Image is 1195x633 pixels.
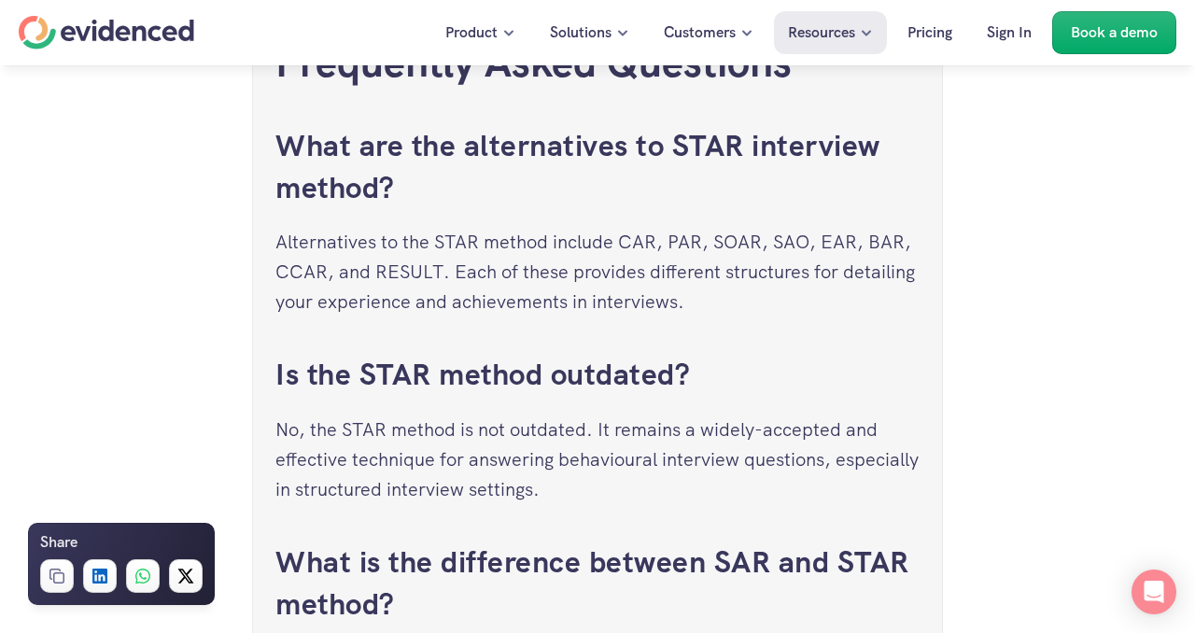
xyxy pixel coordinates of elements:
p: Product [445,21,498,45]
p: Resources [788,21,855,45]
a: Book a demo [1052,11,1176,54]
p: Pricing [907,21,952,45]
a: Is the STAR method outdated? [275,355,690,394]
p: Sign In [987,21,1032,45]
a: Sign In [973,11,1046,54]
p: Solutions [550,21,612,45]
a: Pricing [893,11,966,54]
p: Alternatives to the STAR method include CAR, PAR, SOAR, SAO, EAR, BAR, CCAR, and RESULT. Each of ... [275,227,920,316]
h6: Share [40,530,77,555]
div: Open Intercom Messenger [1132,570,1176,614]
a: What is the difference between SAR and STAR method? [275,542,917,624]
p: Customers [664,21,736,45]
p: No, the STAR method is not outdated. It remains a widely-accepted and effective technique for ans... [275,415,920,504]
a: Home [19,16,194,49]
a: What are the alternatives to STAR interview method? [275,126,888,207]
p: Book a demo [1071,21,1158,45]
